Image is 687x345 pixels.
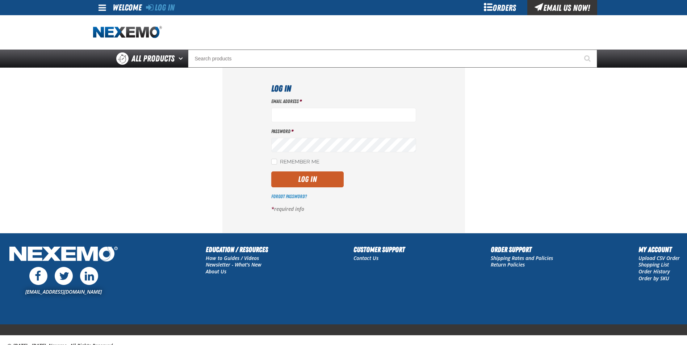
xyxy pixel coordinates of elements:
[491,255,553,261] a: Shipping Rates and Policies
[271,159,319,166] label: Remember Me
[206,255,259,261] a: How to Guides / Videos
[271,171,344,187] button: Log In
[638,275,669,282] a: Order by SKU
[206,268,226,275] a: About Us
[638,261,669,268] a: Shopping List
[638,244,680,255] h2: My Account
[271,193,307,199] a: Forgot Password?
[271,98,416,105] label: Email Address
[271,159,277,165] input: Remember Me
[176,50,188,68] button: Open All Products pages
[188,50,597,68] input: Search
[353,244,405,255] h2: Customer Support
[7,244,120,265] img: Nexemo Logo
[206,244,268,255] h2: Education / Resources
[491,244,553,255] h2: Order Support
[146,3,175,13] a: Log In
[271,82,416,95] h1: Log In
[491,261,525,268] a: Return Policies
[206,261,261,268] a: Newsletter - What's New
[93,26,162,39] a: Home
[271,128,416,135] label: Password
[25,288,102,295] a: [EMAIL_ADDRESS][DOMAIN_NAME]
[579,50,597,68] button: Start Searching
[638,268,670,275] a: Order History
[271,206,416,213] p: required info
[353,255,378,261] a: Contact Us
[638,255,680,261] a: Upload CSV Order
[131,52,175,65] span: All Products
[93,26,162,39] img: Nexemo logo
